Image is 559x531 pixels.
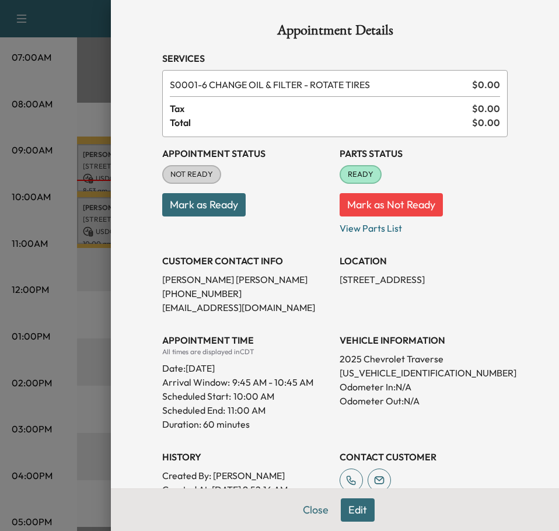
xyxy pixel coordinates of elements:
h1: Appointment Details [162,23,508,42]
p: Odometer Out: N/A [340,394,508,408]
p: [PHONE_NUMBER] [162,287,330,301]
span: NOT READY [163,169,220,180]
span: $ 0.00 [472,102,500,116]
p: View Parts List [340,216,508,235]
h3: LOCATION [340,254,508,268]
span: $ 0.00 [472,78,500,92]
h3: CONTACT CUSTOMER [340,450,508,464]
p: 2025 Chevrolet Traverse [340,352,508,366]
div: All times are displayed in CDT [162,347,330,357]
button: Edit [341,498,375,522]
p: [PERSON_NAME] [PERSON_NAME] [162,273,330,287]
span: Tax [170,102,472,116]
h3: Appointment Status [162,146,330,160]
button: Mark as Ready [162,193,246,216]
p: Duration: 60 minutes [162,417,330,431]
p: 10:00 AM [233,389,274,403]
div: Date: [DATE] [162,357,330,375]
h3: Services [162,51,508,65]
h3: History [162,450,330,464]
h3: CUSTOMER CONTACT INFO [162,254,330,268]
p: Odometer In: N/A [340,380,508,394]
h3: VEHICLE INFORMATION [340,333,508,347]
p: [EMAIL_ADDRESS][DOMAIN_NAME] [162,301,330,315]
h3: Parts Status [340,146,508,160]
button: Mark as Not Ready [340,193,443,216]
p: [STREET_ADDRESS] [340,273,508,287]
button: Close [295,498,336,522]
span: $ 0.00 [472,116,500,130]
p: 11:00 AM [228,403,265,417]
span: 9:45 AM - 10:45 AM [232,375,313,389]
h3: APPOINTMENT TIME [162,333,330,347]
span: 6 CHANGE OIL & FILTER - ROTATE TIRES [170,78,467,92]
p: Scheduled Start: [162,389,231,403]
p: Created By : [PERSON_NAME] [162,469,330,483]
p: Arrival Window: [162,375,330,389]
p: Scheduled End: [162,403,225,417]
p: Created At : [DATE] 9:52:16 AM [162,483,330,497]
span: Total [170,116,472,130]
p: [US_VEHICLE_IDENTIFICATION_NUMBER] [340,366,508,380]
span: READY [341,169,380,180]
